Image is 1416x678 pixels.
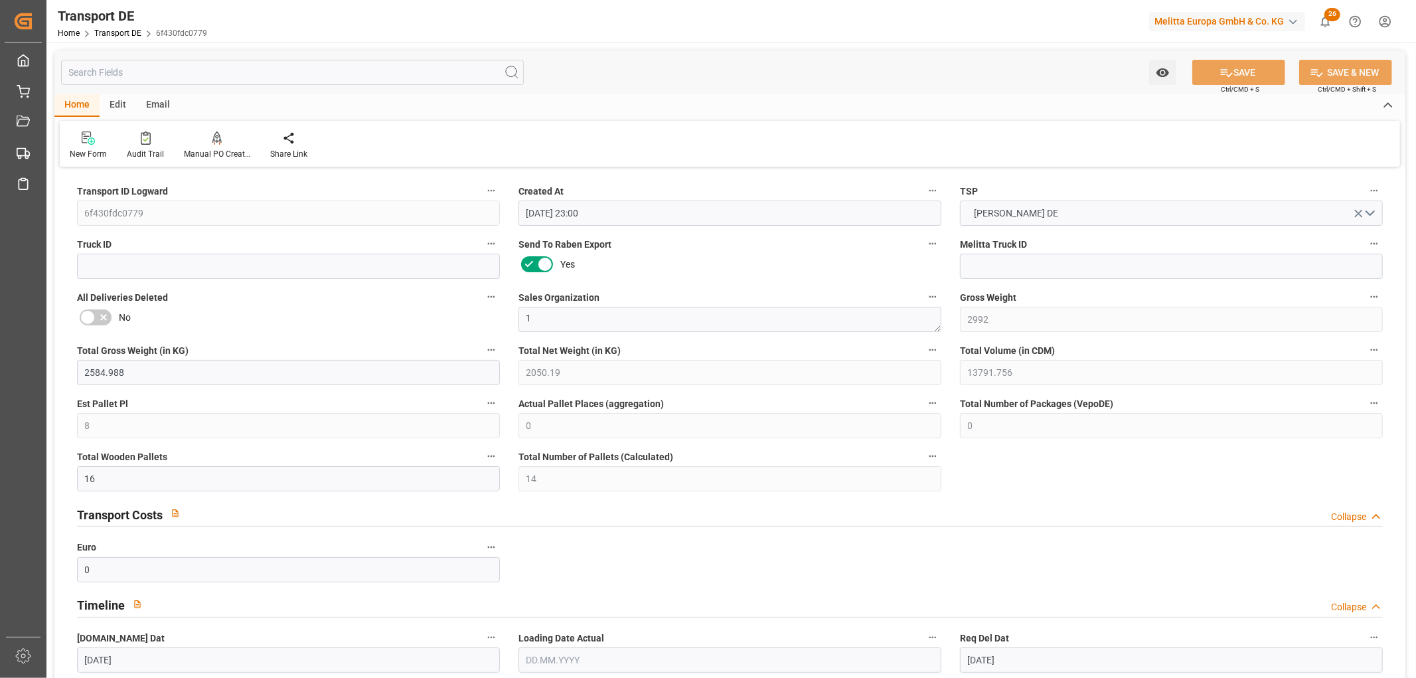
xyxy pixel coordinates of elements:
[924,235,941,252] button: Send To Raben Export
[518,291,599,305] span: Sales Organization
[58,29,80,38] a: Home
[483,394,500,412] button: Est Pallet Pl
[54,94,100,117] div: Home
[1331,510,1366,524] div: Collapse
[960,185,978,199] span: TSP
[1366,235,1383,252] button: Melitta Truck ID
[1149,9,1310,34] button: Melitta Europa GmbH & Co. KG
[560,258,575,272] span: Yes
[1366,182,1383,199] button: TSP
[483,448,500,465] button: Total Wooden Pallets
[960,397,1113,411] span: Total Number of Packages (VepoDE)
[518,344,621,358] span: Total Net Weight (in KG)
[968,207,1065,220] span: [PERSON_NAME] DE
[77,647,500,673] input: DD.MM.YYYY
[70,148,107,160] div: New Form
[1366,341,1383,359] button: Total Volume (in CDM)
[77,541,96,554] span: Euro
[1299,60,1392,85] button: SAVE & NEW
[483,341,500,359] button: Total Gross Weight (in KG)
[518,632,604,645] span: Loading Date Actual
[270,148,307,160] div: Share Link
[1192,60,1285,85] button: SAVE
[77,291,168,305] span: All Deliveries Deleted
[1221,84,1259,94] span: Ctrl/CMD + S
[483,235,500,252] button: Truck ID
[94,29,141,38] a: Transport DE
[1366,629,1383,646] button: Req Del Dat
[960,632,1009,645] span: Req Del Dat
[1149,60,1176,85] button: open menu
[1149,12,1305,31] div: Melitta Europa GmbH & Co. KG
[77,596,125,614] h2: Timeline
[483,288,500,305] button: All Deliveries Deleted
[960,344,1055,358] span: Total Volume (in CDM)
[125,592,150,617] button: View description
[518,450,673,464] span: Total Number of Pallets (Calculated)
[119,311,131,325] span: No
[483,629,500,646] button: [DOMAIN_NAME] Dat
[184,148,250,160] div: Manual PO Creation
[924,629,941,646] button: Loading Date Actual
[1310,7,1340,37] button: show 26 new notifications
[1318,84,1376,94] span: Ctrl/CMD + Shift + S
[61,60,524,85] input: Search Fields
[77,397,128,411] span: Est Pallet Pl
[960,647,1383,673] input: DD.MM.YYYY
[924,288,941,305] button: Sales Organization
[77,344,189,358] span: Total Gross Weight (in KG)
[960,201,1383,226] button: open menu
[1366,288,1383,305] button: Gross Weight
[77,450,167,464] span: Total Wooden Pallets
[483,539,500,556] button: Euro
[924,448,941,465] button: Total Number of Pallets (Calculated)
[924,182,941,199] button: Created At
[127,148,164,160] div: Audit Trail
[100,94,136,117] div: Edit
[518,397,664,411] span: Actual Pallet Places (aggregation)
[518,307,941,332] textarea: 1
[136,94,180,117] div: Email
[1324,8,1340,21] span: 26
[518,238,611,252] span: Send To Raben Export
[518,201,941,226] input: DD.MM.YYYY HH:MM
[1340,7,1370,37] button: Help Center
[924,394,941,412] button: Actual Pallet Places (aggregation)
[960,238,1027,252] span: Melitta Truck ID
[518,647,941,673] input: DD.MM.YYYY
[1366,394,1383,412] button: Total Number of Packages (VepoDE)
[77,632,165,645] span: [DOMAIN_NAME] Dat
[163,501,188,526] button: View description
[924,341,941,359] button: Total Net Weight (in KG)
[1331,600,1366,614] div: Collapse
[77,506,163,524] h2: Transport Costs
[77,185,168,199] span: Transport ID Logward
[77,238,112,252] span: Truck ID
[518,185,564,199] span: Created At
[960,291,1016,305] span: Gross Weight
[483,182,500,199] button: Transport ID Logward
[58,6,207,26] div: Transport DE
